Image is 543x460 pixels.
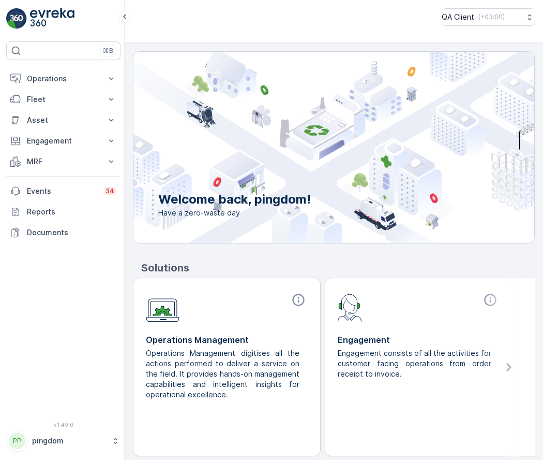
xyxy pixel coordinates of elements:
[6,8,27,29] img: logo
[27,94,100,105] p: Fleet
[338,348,491,379] p: Engagement consists of all the activities for customer facing operations from order receipt to in...
[6,430,120,452] button: PPpingdom
[27,207,116,217] p: Reports
[27,227,116,238] p: Documents
[338,334,500,346] p: Engagement
[478,13,505,21] p: ( +03:00 )
[442,12,474,22] p: QA Client
[105,187,114,195] p: 34
[27,156,100,167] p: MRF
[103,47,113,55] p: ⌘B
[6,110,120,131] button: Asset
[9,433,25,449] div: PP
[146,348,299,400] p: Operations Management digitises all the actions performed to deliver a service on the field. It p...
[141,260,535,276] p: Solutions
[27,115,100,125] p: Asset
[32,436,106,446] p: pingdom
[30,8,74,29] img: logo_light-DOdMpM7g.png
[158,191,311,208] p: Welcome back, pingdom!
[27,74,100,84] p: Operations
[146,334,308,346] p: Operations Management
[87,52,534,243] img: city illustration
[6,222,120,243] a: Documents
[6,131,120,151] button: Engagement
[27,186,97,196] p: Events
[6,68,120,89] button: Operations
[27,136,100,146] p: Engagement
[338,293,362,322] img: module-icon
[442,8,535,26] button: QA Client(+03:00)
[146,293,179,322] img: module-icon
[6,181,120,202] a: Events34
[6,151,120,172] button: MRF
[6,202,120,222] a: Reports
[6,422,120,428] span: v 1.49.0
[158,208,311,218] span: Have a zero-waste day
[6,89,120,110] button: Fleet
